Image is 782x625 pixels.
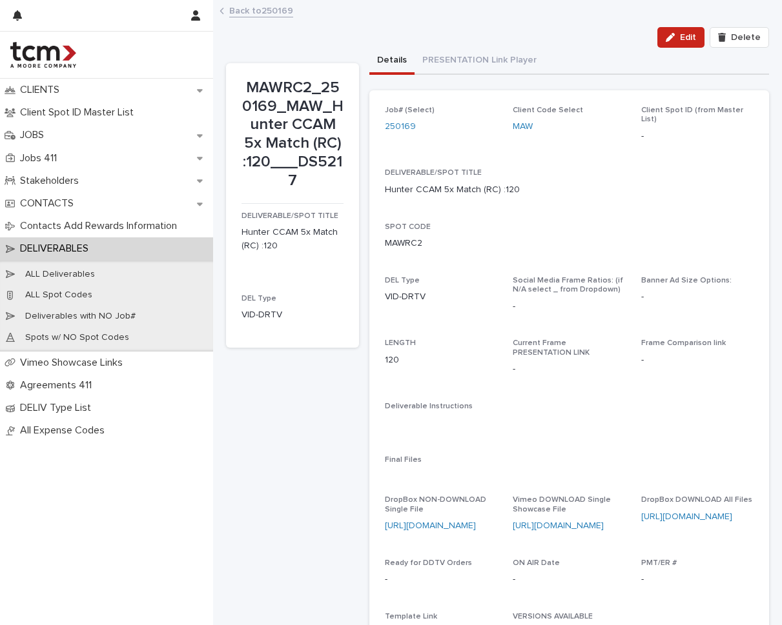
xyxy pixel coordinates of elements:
[385,169,482,177] span: DELIVERABLE/SPOT TITLE
[15,197,84,210] p: CONTACTS
[385,223,431,231] span: SPOT CODE
[385,559,472,567] span: Ready for DDTV Orders
[385,521,476,530] a: [URL][DOMAIN_NAME]
[513,339,590,356] span: Current Frame PRESENTATION LINK
[385,290,497,304] p: VID-DRTV
[15,379,102,392] p: Agreements 411
[15,424,115,437] p: All Expense Codes
[385,573,497,586] p: -
[385,183,520,197] p: Hunter CCAM 5x Match (RC) :120
[513,106,583,114] span: Client Code Select
[513,573,625,586] p: -
[385,120,416,134] a: 250169
[242,212,338,220] span: DELIVERABLE/SPOT TITLE
[731,33,761,42] span: Delete
[513,120,533,134] a: MAW
[15,175,89,187] p: Stakeholders
[710,27,769,48] button: Delete
[385,456,422,464] span: Final Files
[641,512,732,521] a: [URL][DOMAIN_NAME]
[242,308,344,322] p: VID-DRTV
[415,48,544,75] button: PRESENTATION Link Player
[15,243,99,255] p: DELIVERABLES
[10,42,76,68] img: 4hMmSqQkux38exxPVZHQ
[657,27,705,48] button: Edit
[513,559,560,567] span: ON AIR Date
[242,226,344,253] p: Hunter CCAM 5x Match (RC) :120
[513,496,611,513] span: Vimeo DOWNLOAD Single Showcase File
[641,559,677,567] span: PMT/ER #
[641,339,726,347] span: Frame Comparison link
[15,106,144,119] p: Client Spot ID Master List
[369,48,415,75] button: Details
[641,290,754,304] p: -
[15,311,146,322] p: Deliverables with NO Job#
[641,353,754,367] p: -
[15,290,103,301] p: ALL Spot Codes
[385,277,420,284] span: DEL Type
[385,613,437,620] span: Template Link
[15,269,105,280] p: ALL Deliverables
[641,496,752,504] span: DropBox DOWNLOAD All Files
[513,613,593,620] span: VERSIONS AVAILABLE
[641,277,732,284] span: Banner Ad Size Options:
[513,300,625,313] p: -
[385,402,473,410] span: Deliverable Instructions
[513,362,515,376] p: -
[15,357,133,369] p: Vimeo Showcase Links
[385,496,486,513] span: DropBox NON-DOWNLOAD Single File
[385,353,497,367] p: 120
[15,152,67,164] p: Jobs 411
[242,295,276,303] span: DEL Type
[513,277,623,293] span: Social Media Frame Ratios: (if N/A select _ from Dropdown)
[15,84,70,96] p: CLIENTS
[385,106,435,114] span: Job# (Select)
[385,339,416,347] span: LENGTH
[15,129,54,141] p: JOBS
[242,79,344,190] p: MAWRC2_250169_MAW_Hunter CCAM 5x Match (RC) :120___DS5217
[15,220,187,232] p: Contacts Add Rewards Information
[513,521,604,530] a: [URL][DOMAIN_NAME]
[680,33,696,42] span: Edit
[15,402,101,414] p: DELIV Type List
[641,130,754,143] p: -
[15,332,139,343] p: Spots w/ NO Spot Codes
[385,237,422,250] p: MAWRC2
[641,573,754,586] p: -
[641,106,743,123] span: Client Spot ID (from Master List)
[229,3,293,17] a: Back to250169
